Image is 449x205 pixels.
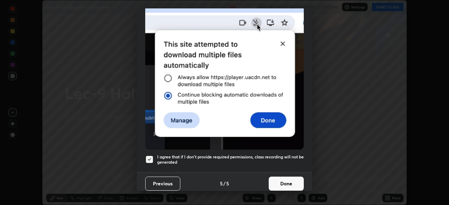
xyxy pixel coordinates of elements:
h4: / [223,180,226,187]
h4: 5 [226,180,229,187]
h4: 5 [220,180,223,187]
button: Previous [145,177,180,191]
button: Done [269,177,304,191]
h5: I agree that if I don't provide required permissions, class recording will not be generated [157,154,304,165]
